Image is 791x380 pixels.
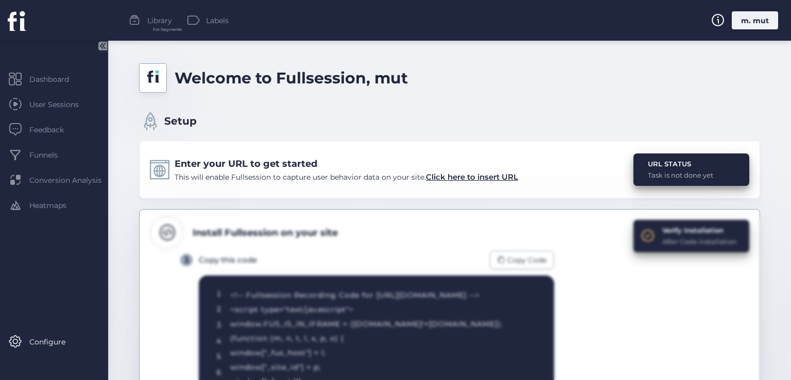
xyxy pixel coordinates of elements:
span: Feedback [29,124,79,135]
span: Heatmaps [29,200,82,211]
span: Configure [29,336,81,348]
span: Labels [206,15,229,26]
div: Welcome to Fullsession, mut [175,66,408,90]
span: Dashboard [29,74,84,85]
div: Task is not done yet [648,170,713,180]
span: User Sessions [29,99,94,110]
div: This will enable Fullsession to capture user behavior data on your site. [175,171,518,183]
span: Click here to insert URL [426,172,518,182]
div: m. mut [732,11,778,29]
span: For Segments [153,26,182,33]
div: Enter your URL to get started [175,157,518,171]
span: Setup [164,113,197,129]
span: Conversion Analysis [29,175,117,186]
span: Funnels [29,149,73,161]
span: Library [147,15,172,26]
div: URL STATUS [648,159,713,169]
